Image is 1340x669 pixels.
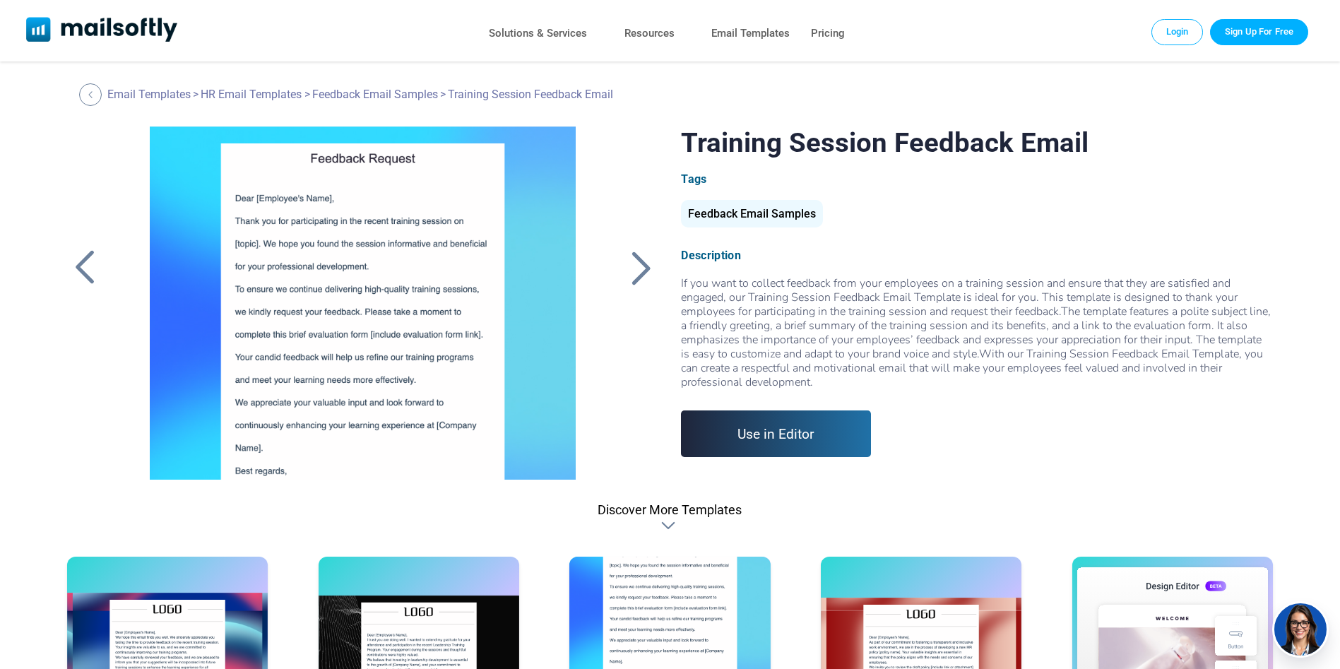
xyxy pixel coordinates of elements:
[1151,19,1204,45] a: Login
[79,83,105,106] a: Back
[26,17,178,45] a: Mailsoftly
[681,276,1273,389] div: If you want to collect feedback from your employees on a training session and ensure that they ar...
[201,88,302,101] a: HR Email Templates
[681,410,871,457] a: Use in Editor
[681,172,1273,186] div: Tags
[107,88,191,101] a: Email Templates
[681,126,1273,158] h1: Training Session Feedback Email
[623,249,658,286] a: Back
[489,23,587,44] a: Solutions & Services
[661,519,678,533] div: Discover More Templates
[811,23,845,44] a: Pricing
[681,249,1273,262] div: Description
[681,200,823,227] div: Feedback Email Samples
[67,249,102,286] a: Back
[126,126,600,480] a: Training Session Feedback Email
[598,502,742,517] div: Discover More Templates
[711,23,790,44] a: Email Templates
[312,88,438,101] a: Feedback Email Samples
[681,213,823,219] a: Feedback Email Samples
[1210,19,1308,45] a: Trial
[624,23,675,44] a: Resources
